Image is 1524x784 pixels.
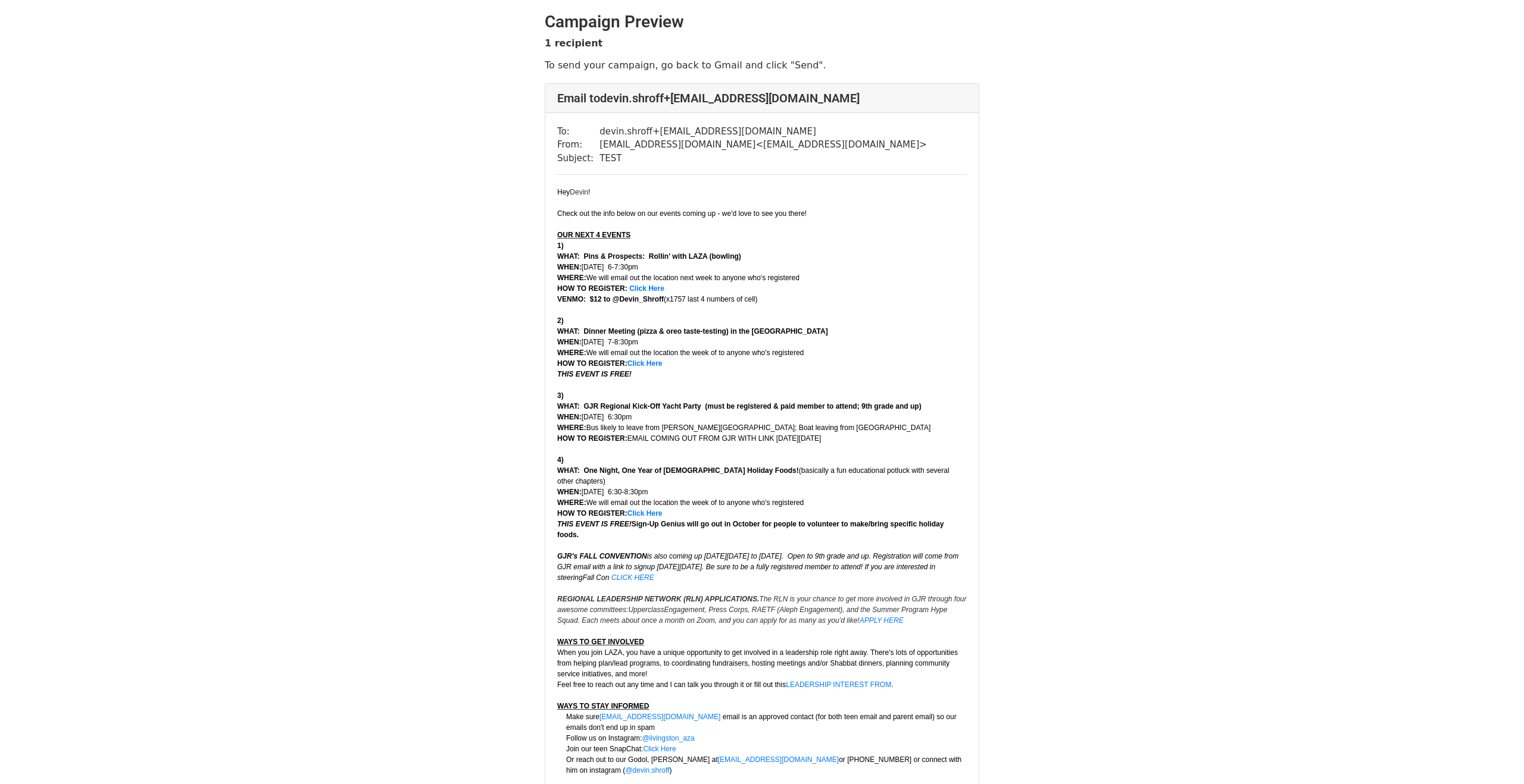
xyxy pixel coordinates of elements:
td: Subject: [557,152,599,165]
span: Upperclass [628,606,664,614]
h4: Email to devin.shroff+[EMAIL_ADDRESS][DOMAIN_NAME] [557,91,967,105]
span: Check out the info below on our events coming up - we'd love to see you there! [557,209,807,218]
font: We will email out the location next week to anyone who's registered [557,274,800,282]
font: Follow us on Instagram: [566,734,642,742]
font: When you join LAZA, you have a unique opportunity to get involved in a leadership role right away... [557,648,958,678]
b: HOW TO REGISTER: [557,284,627,293]
font: We will email out the location the week of to anyone who's registered [557,498,804,507]
div: Devin [557,187,967,197]
font: WAYS TO STAY INFORMED [557,702,649,710]
font: EMAIL COMING OUT FROM GJR WITH LINK [DATE][DATE] [557,434,821,443]
font: Feel free to reach out any time and I can talk you through it or fill out this . [557,680,894,689]
td: From: [557,138,599,152]
b: REGIONAL LEADERSHIP NETWORK (RLN) APPLICATIONS. [557,595,759,603]
b: 3) [557,391,564,400]
font: 2) [557,316,564,325]
font: WAYS TO GET INVOLVED [557,638,644,646]
b: WHERE: [557,274,586,282]
font: We will email out the location the week of to anyone who's registered [557,349,804,357]
b: WHAT: One Night, One Year of [DEMOGRAPHIC_DATA] Holiday Foods! [557,466,799,475]
a: LEADERSHIP INTEREST FROM [786,680,891,689]
b: WHERE: [557,349,586,357]
font: Bus likely to leave from [PERSON_NAME][GEOGRAPHIC_DATA]; Boat leaving from [GEOGRAPHIC_DATA] [557,424,930,432]
font: ! [588,188,590,196]
b: WHEN: [557,338,582,346]
font: 1) [557,242,564,250]
a: Click Here [643,745,676,753]
a: APPLY HERE [860,616,904,625]
font: Make sure email is an approved contact (for both teen email and parent email) so our emails don't... [566,713,957,732]
font: Hey [557,188,570,196]
font: [DATE] 6:30pm [557,413,632,421]
td: TEST [599,152,927,165]
i: The RLN is your chance to get more involved in GJR through four awesome committees: Engagement, P... [557,595,967,625]
font: THIS EVENT IS FREE! [557,370,632,378]
font: Or reach out to our Godol, [PERSON_NAME] at or [PHONE_NUMBER] or connect with him on instagram ( ) [566,755,961,774]
font: [DATE] 7-8:30pm [557,338,638,346]
a: CLICK HERE [611,573,654,582]
font: WHAT: Pins & Prospects: Rollin' with LAZA (bowling) [557,252,741,261]
i: THIS EVENT IS FREE! [557,520,632,528]
a: Click Here [629,284,664,293]
font: (basically a fun educational potluck with several other chapters) [557,466,950,485]
font: [DATE] 6:30-8:30pm [557,488,648,496]
b: WHEN: [557,263,582,271]
b: WHERE: [557,424,586,432]
font: WHAT: Dinner Meeting (pizza & oreo taste-testing) in the [GEOGRAPHIC_DATA] [557,327,828,335]
span: Fall Con [583,573,610,582]
font: [DATE] 6-7:30pm [557,263,638,271]
a: Click Here [627,359,663,368]
td: To: [557,125,599,139]
b: WHEN: [557,488,582,496]
i: is also coming up [DATE][DATE] to [DATE]. Open to 9th grade and up. Registration will come from G... [557,552,958,582]
font: (x1757 last 4 numbers of cell) [557,295,757,303]
font: Sign-Up Genius will go out in October for people to volunteer to make/bring specific holiday foods. [557,520,944,539]
td: devin.shroff+[EMAIL_ADDRESS][DOMAIN_NAME] [599,125,927,139]
a: @livingston_aza [642,734,694,742]
a: [EMAIL_ADDRESS][DOMAIN_NAME] [718,755,839,764]
a: Click Here [627,509,663,518]
b: 4) [557,456,564,464]
strong: 1 recipient [545,37,602,49]
b: GJR's FALL CONVENTION [557,552,647,560]
font: Join our teen SnapChat: [566,745,676,753]
font: HOW TO REGISTER: [557,359,662,368]
p: To send your campaign, go back to Gmail and click "Send". [545,59,979,71]
font: OUR NEXT 4 EVENTS [557,231,630,239]
a: [EMAIL_ADDRESS][DOMAIN_NAME] [599,713,720,721]
b: HOW TO REGISTER: [557,434,627,443]
b: VENMO: $12 to @Devin_Shroff [557,295,664,303]
h2: Campaign Preview [545,12,979,32]
b: WHEN: [557,413,582,421]
font: WHAT: GJR Regional Kick-Off Yacht Party (must be registered & paid member to attend; 9th grade an... [557,402,922,410]
td: [EMAIL_ADDRESS][DOMAIN_NAME] < [EMAIL_ADDRESS][DOMAIN_NAME] > [599,138,927,152]
font: HOW TO REGISTER: [557,509,662,518]
b: WHERE: [557,498,586,507]
a: @devin.shroff [625,766,669,774]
